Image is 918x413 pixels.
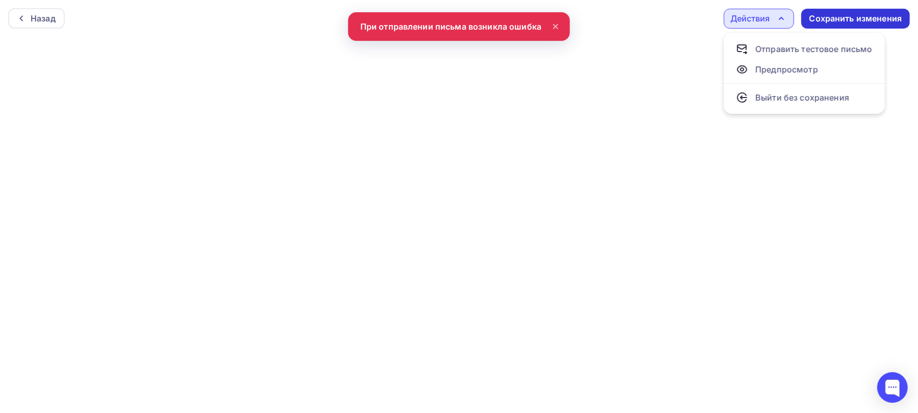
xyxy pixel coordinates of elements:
[809,13,902,25] div: Сохранить изменения
[724,33,885,114] ul: Действия
[755,63,818,76] div: Предпросмотр
[755,91,849,104] div: Выйти без сохранения
[755,43,873,55] div: Отправить тестовое письмо
[730,12,770,25] div: Действия
[31,12,56,25] div: Назад
[724,9,794,29] button: Действия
